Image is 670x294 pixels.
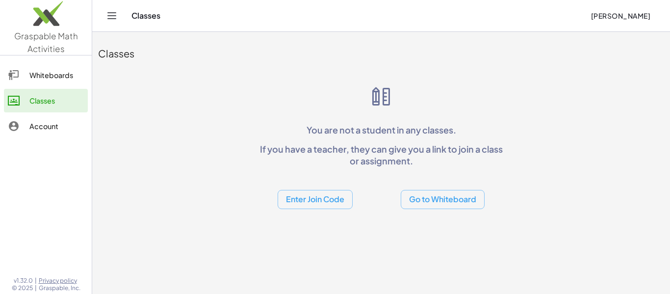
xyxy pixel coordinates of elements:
div: Account [29,120,84,132]
button: Go to Whiteboard [401,190,485,209]
p: You are not a student in any classes. [256,124,507,135]
button: Enter Join Code [278,190,353,209]
a: Classes [4,89,88,112]
span: Graspable Math Activities [14,30,78,54]
span: © 2025 [12,284,33,292]
button: Toggle navigation [104,8,120,24]
a: Account [4,114,88,138]
div: Whiteboards [29,69,84,81]
span: v1.32.0 [14,277,33,285]
a: Whiteboards [4,63,88,87]
span: [PERSON_NAME] [591,11,650,20]
div: Classes [29,95,84,107]
a: Privacy policy [39,277,80,285]
div: Classes [98,47,664,60]
span: Graspable, Inc. [39,284,80,292]
button: [PERSON_NAME] [583,7,658,25]
p: If you have a teacher, they can give you a link to join a class or assignment. [256,143,507,166]
span: | [35,277,37,285]
span: | [35,284,37,292]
